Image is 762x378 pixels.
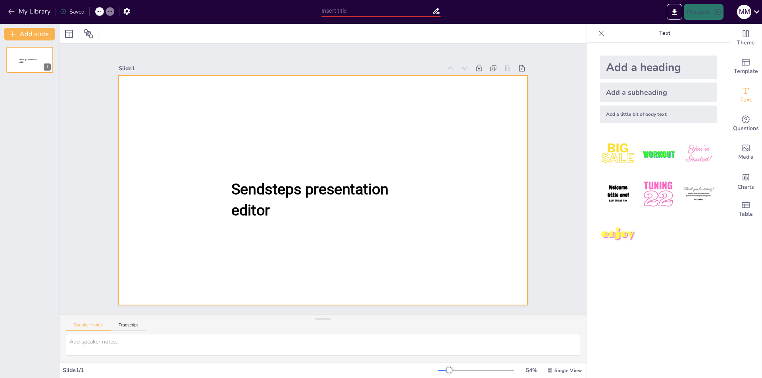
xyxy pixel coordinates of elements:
[640,136,677,173] img: 2.jpeg
[19,59,37,63] span: Sendsteps presentation editor
[6,5,54,18] button: My Library
[111,322,146,331] button: Transcript
[737,5,751,19] div: M M
[554,367,582,374] span: Single View
[730,109,762,138] div: Get real-time input from your audience
[84,29,93,38] span: Position
[600,216,637,253] img: 7.jpeg
[640,176,677,213] img: 5.jpeg
[600,83,717,102] div: Add a subheading
[600,56,717,79] div: Add a heading
[44,63,51,71] div: 1
[737,4,751,20] button: M M
[680,176,717,213] img: 6.jpeg
[733,124,759,133] span: Questions
[737,183,754,192] span: Charts
[231,180,389,219] span: Sendsteps presentation editor
[4,28,55,40] button: Add slide
[730,52,762,81] div: Add ready made slides
[734,67,758,76] span: Template
[730,24,762,52] div: Change the overall theme
[321,5,432,17] input: Insert title
[737,38,755,47] span: Theme
[600,106,717,123] div: Add a little bit of body text
[63,366,438,374] div: Slide 1 / 1
[739,210,753,219] span: Table
[6,47,53,73] div: 1
[730,81,762,109] div: Add text boxes
[600,136,637,173] img: 1.jpeg
[66,322,111,331] button: Speaker Notes
[522,366,541,374] div: 54 %
[730,195,762,224] div: Add a table
[667,4,682,20] button: Export to PowerPoint
[684,4,724,20] button: Present
[738,153,754,161] span: Media
[608,24,722,43] p: Text
[730,167,762,195] div: Add charts and graphs
[730,138,762,167] div: Add images, graphics, shapes or video
[680,136,717,173] img: 3.jpeg
[60,8,85,15] div: Saved
[600,176,637,213] img: 4.jpeg
[63,27,75,40] div: Layout
[740,96,751,104] span: Text
[119,65,441,72] div: Slide 1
